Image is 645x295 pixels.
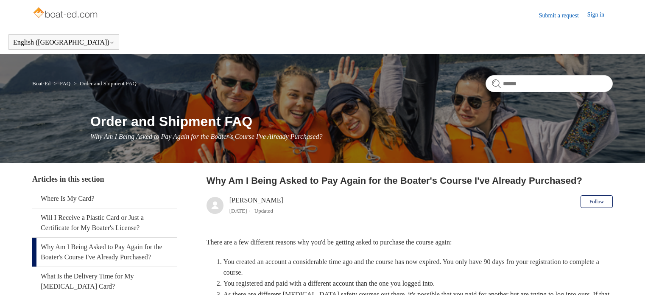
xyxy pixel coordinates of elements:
[229,195,283,216] div: [PERSON_NAME]
[207,237,613,248] p: There are a few different reasons why you'd be getting asked to purchase the course again:
[90,111,613,132] h1: Order and Shipment FAQ
[223,278,613,289] li: You registered and paid with a different account than the one you logged into.
[32,5,100,22] img: Boat-Ed Help Center home page
[254,208,273,214] li: Updated
[486,75,613,92] input: Search
[90,133,322,140] span: Why Am I Being Asked to Pay Again for the Boater's Course I've Already Purchased?
[72,80,137,87] li: Order and Shipment FAQ
[13,39,114,46] button: English ([GEOGRAPHIC_DATA])
[32,80,52,87] li: Boat-Ed
[32,238,177,267] a: Why Am I Being Asked to Pay Again for the Boater's Course I've Already Purchased?
[539,11,587,20] a: Submit a request
[60,80,70,87] a: FAQ
[32,189,177,208] a: Where Is My Card?
[229,208,247,214] time: 03/01/2024, 15:51
[207,174,613,188] h2: Why Am I Being Asked to Pay Again for the Boater's Course I've Already Purchased?
[581,195,613,208] button: Follow Article
[32,80,50,87] a: Boat-Ed
[32,175,104,183] span: Articles in this section
[52,80,72,87] li: FAQ
[80,80,137,87] a: Order and Shipment FAQ
[223,256,613,278] li: You created an account a considerable time ago and the course has now expired. You only have 90 d...
[587,10,613,20] a: Sign in
[32,208,177,237] a: Will I Receive a Plastic Card or Just a Certificate for My Boater's License?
